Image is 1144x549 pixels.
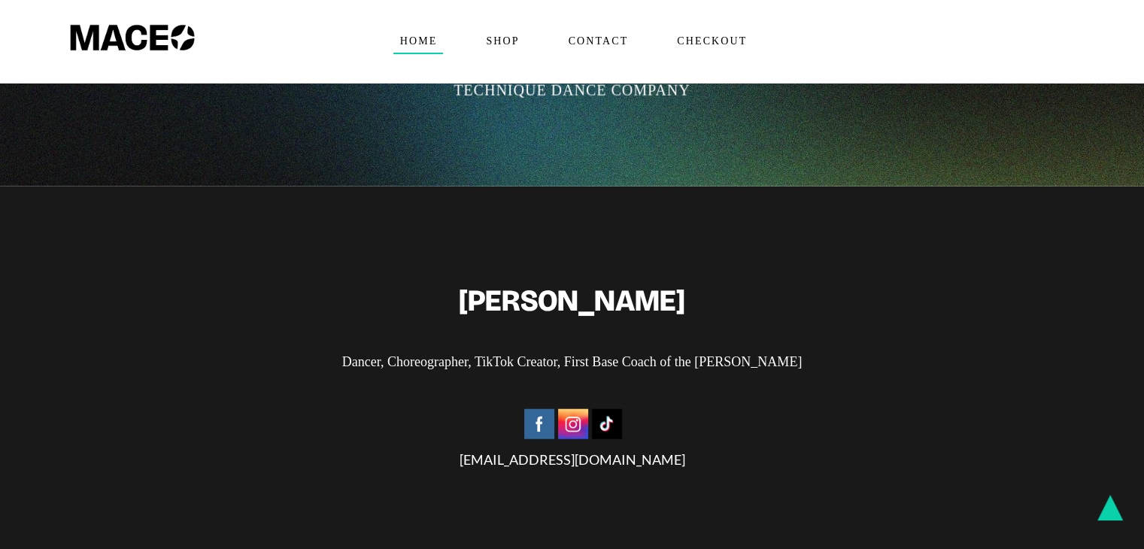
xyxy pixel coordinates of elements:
img: Facebook [524,409,554,439]
span: Shop [479,29,525,53]
div: [EMAIL_ADDRESS][DOMAIN_NAME] [60,406,1084,470]
span: Checkout [670,29,753,53]
p: Dancer, Choreographer, TikTok Creator, First Base Coach of the [PERSON_NAME] [60,351,1084,372]
span: Technique Dance Company [454,80,691,101]
img: Instagram [558,409,588,439]
span: Home [393,29,444,53]
h2: [PERSON_NAME] [60,284,1084,317]
span: Contact [562,29,635,53]
img: Tiktok [592,409,622,439]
